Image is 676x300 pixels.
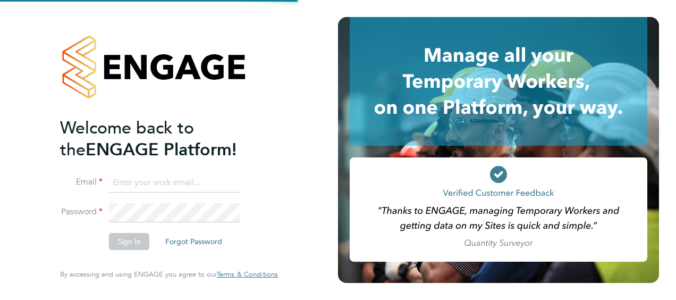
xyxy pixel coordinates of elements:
input: Enter your work email... [109,173,240,193]
span: Terms & Conditions [217,270,278,279]
h2: ENGAGE Platform! [60,117,267,161]
label: Password [60,206,103,218]
button: Forgot Password [157,233,231,250]
span: Welcome back to the [60,118,194,160]
label: Email [60,177,103,188]
span: By accessing and using ENGAGE you agree to our [60,270,278,279]
a: Terms & Conditions [217,270,278,279]
button: Sign In [109,233,149,250]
